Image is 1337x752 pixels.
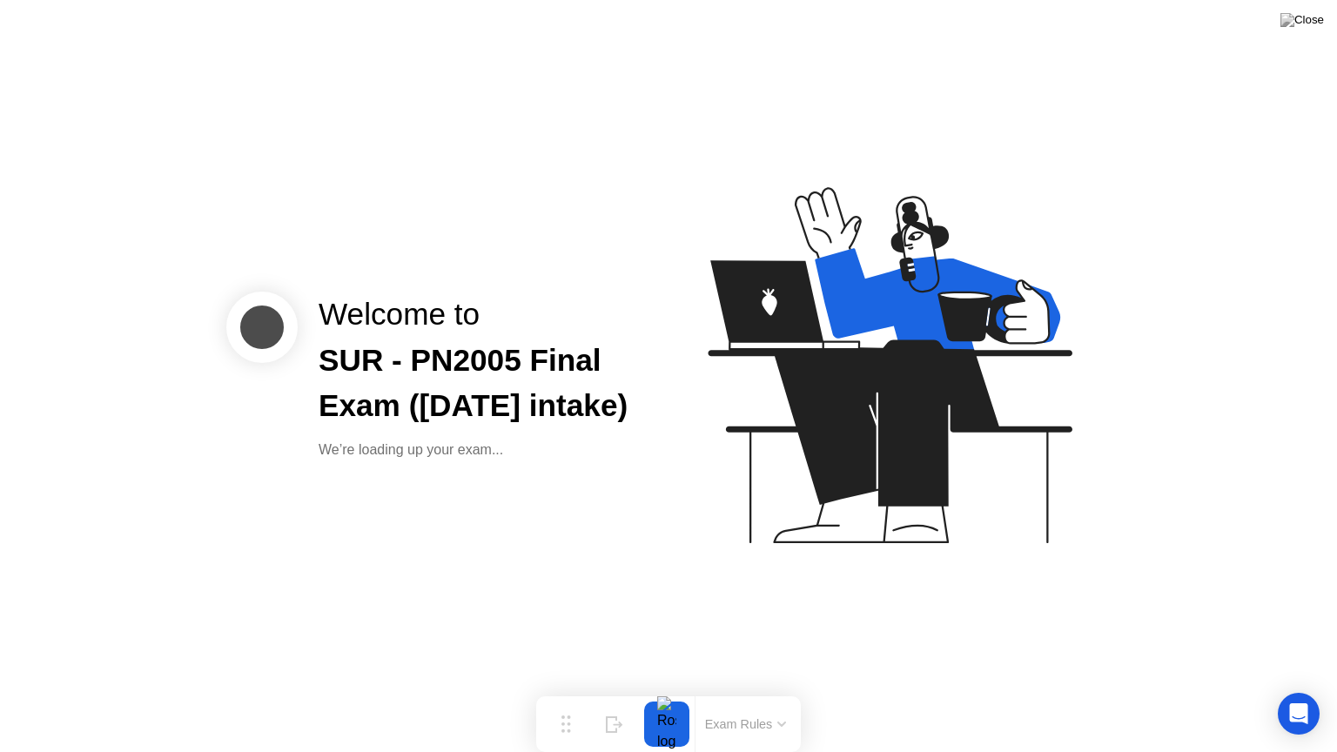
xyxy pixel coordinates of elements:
[1280,13,1324,27] img: Close
[319,338,641,430] div: SUR - PN2005 Final Exam ([DATE] intake)
[319,292,641,338] div: Welcome to
[319,440,641,460] div: We’re loading up your exam...
[700,716,792,732] button: Exam Rules
[1278,693,1320,735] div: Open Intercom Messenger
